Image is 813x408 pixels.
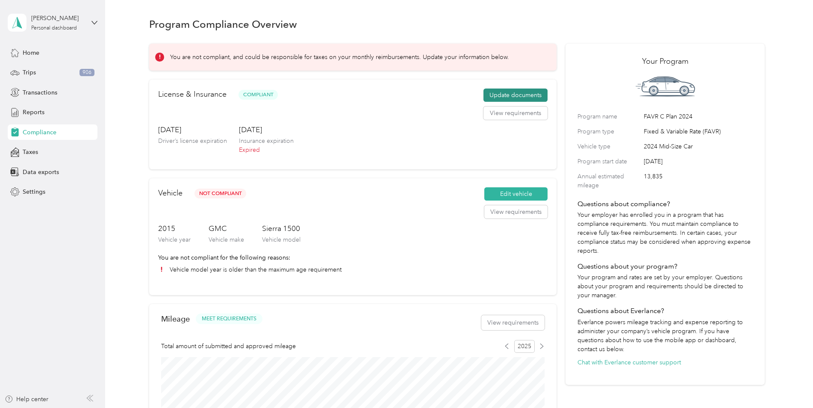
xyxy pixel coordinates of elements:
[23,88,57,97] span: Transactions
[194,189,246,198] span: Not Compliant
[577,318,753,354] p: Everlance powers mileage tracking and expense reporting to administer your company’s vehicle prog...
[23,187,45,196] span: Settings
[577,127,641,136] label: Program type
[644,172,753,190] span: 13,835
[484,187,548,201] button: Edit vehicle
[149,20,297,29] h1: Program Compliance Overview
[239,124,294,135] h3: [DATE]
[158,265,548,274] li: Vehicle model year is older than the maximum age requirement
[262,223,300,234] h3: Sierra 1500
[262,235,300,244] p: Vehicle model
[158,223,191,234] h3: 2015
[644,127,753,136] span: Fixed & Variable Rate (FAVR)
[239,145,294,154] p: Expired
[577,261,753,272] h4: Questions about your program?
[158,89,227,100] h2: License & Insurance
[31,26,77,31] div: Personal dashboard
[765,360,813,408] iframe: Everlance-gr Chat Button Frame
[80,69,94,77] span: 906
[514,340,535,353] span: 2025
[23,128,56,137] span: Compliance
[158,124,227,135] h3: [DATE]
[23,108,44,117] span: Reports
[31,14,85,23] div: [PERSON_NAME]
[202,315,256,323] span: MEET REQUIREMENTS
[483,106,548,120] button: View requirements
[577,199,753,209] h4: Questions about compliance?
[484,205,548,219] button: View requirements
[23,48,39,57] span: Home
[577,358,681,367] button: Chat with Everlance customer support
[161,314,190,323] h2: Mileage
[170,53,509,62] p: You are not compliant, and could be responsible for taxes on your monthly reimbursements. Update ...
[577,273,753,300] p: Your program and rates are set by your employer. Questions about your program and requirements sh...
[577,210,753,255] p: Your employer has enrolled you in a program that has compliance requirements. You must maintain c...
[577,157,641,166] label: Program start date
[644,142,753,151] span: 2024 Mid-Size Car
[481,315,545,330] button: View requirements
[577,306,753,316] h4: Questions about Everlance?
[23,168,59,177] span: Data exports
[23,68,36,77] span: Trips
[5,395,48,404] button: Help center
[577,142,641,151] label: Vehicle type
[158,253,548,262] p: You are not compliant for the following reasons:
[644,112,753,121] span: FAVR C Plan 2024
[239,136,294,145] p: Insurance expiration
[209,235,244,244] p: Vehicle make
[161,342,296,351] span: Total amount of submitted and approved mileage
[577,172,641,190] label: Annual estimated mileage
[577,112,641,121] label: Program name
[158,136,227,145] p: Driver’s license expiration
[577,56,753,67] h2: Your Program
[158,187,183,199] h2: Vehicle
[158,235,191,244] p: Vehicle year
[196,313,262,324] button: MEET REQUIREMENTS
[23,148,38,157] span: Taxes
[239,90,278,100] span: Compliant
[483,89,548,102] button: Update documents
[209,223,244,234] h3: GMC
[644,157,753,166] span: [DATE]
